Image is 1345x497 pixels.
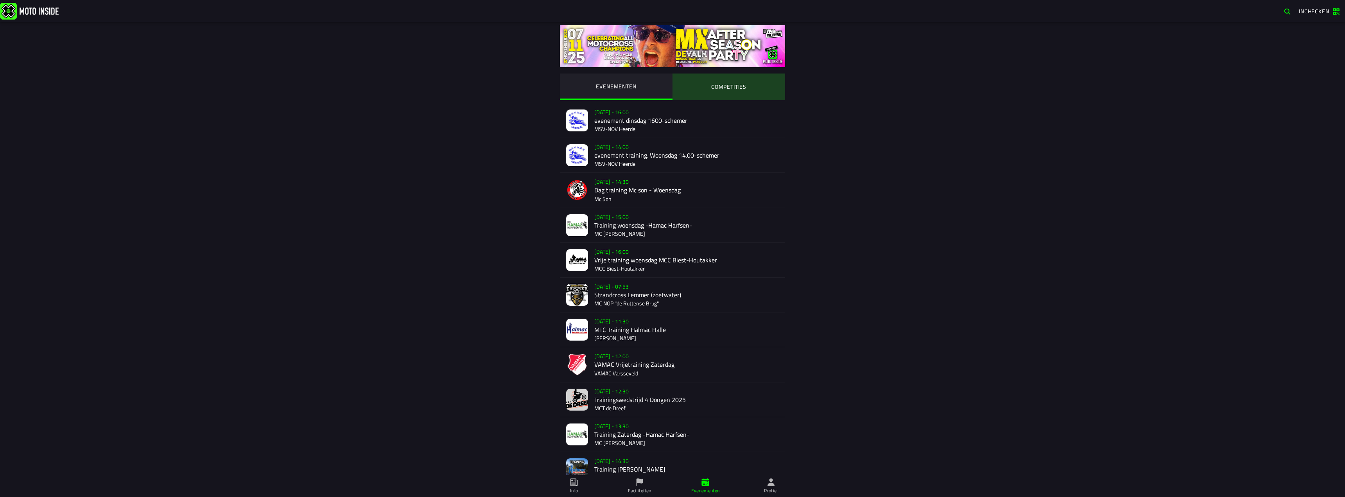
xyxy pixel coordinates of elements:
[560,278,785,312] a: event-image[DATE] - 07:53Strandcross Lemmer (zoetwater)MC NOP "de Ruttense Brug"
[560,138,785,173] a: event-image[DATE] - 14:00evenement training. Woensdag 14.00-schemerMSV-NOV Heerde
[566,179,588,201] img: event-image
[560,452,785,487] a: event-image[DATE] - 14:30Training [PERSON_NAME][PERSON_NAME]
[566,458,588,480] img: event-image
[566,319,588,341] img: event-image
[570,487,578,494] ion-label: Info
[566,423,588,445] img: event-image
[560,347,785,382] a: event-image[DATE] - 12:00VAMAC Vrijetraining ZaterdagVAMAC Varsseveld
[560,417,785,452] a: event-image[DATE] - 13:30Training Zaterdag -Hamac Harfsen-MC [PERSON_NAME]
[628,487,651,494] ion-label: Faciliteiten
[566,284,588,306] img: event-image
[566,214,588,236] img: event-image
[560,208,785,243] a: event-image[DATE] - 15:00Training woensdag -Hamac Harfsen-MC [PERSON_NAME]
[560,312,785,347] a: event-image[DATE] - 11:30MTC Training Halmac Halle[PERSON_NAME]
[566,389,588,411] img: event-image
[560,382,785,417] a: event-image[DATE] - 12:30Trainingswedstrijd 4 Dongen 2025MCT de Dreef
[560,103,785,138] a: event-image[DATE] - 16:00evenement dinsdag 1600-schemerMSV-NOV Heerde
[764,487,778,494] ion-label: Profiel
[691,487,720,494] ion-label: Evenementen
[566,249,588,271] img: event-image
[1299,7,1329,15] span: Inchecken
[566,353,588,375] img: event-image
[560,243,785,278] a: event-image[DATE] - 16:00Vrije training woensdag MCC Biest-HoutakkerMCC Biest-Houtakker
[566,109,588,131] img: event-image
[566,144,588,166] img: event-image
[560,25,785,67] img: yS2mQ5x6lEcu9W3BfYyVKNTZoCZvkN0rRC6TzDTC.jpg
[560,173,785,208] a: event-image[DATE] - 14:30Dag training Mc son - WoensdagMc Son
[1295,4,1343,18] a: Inchecken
